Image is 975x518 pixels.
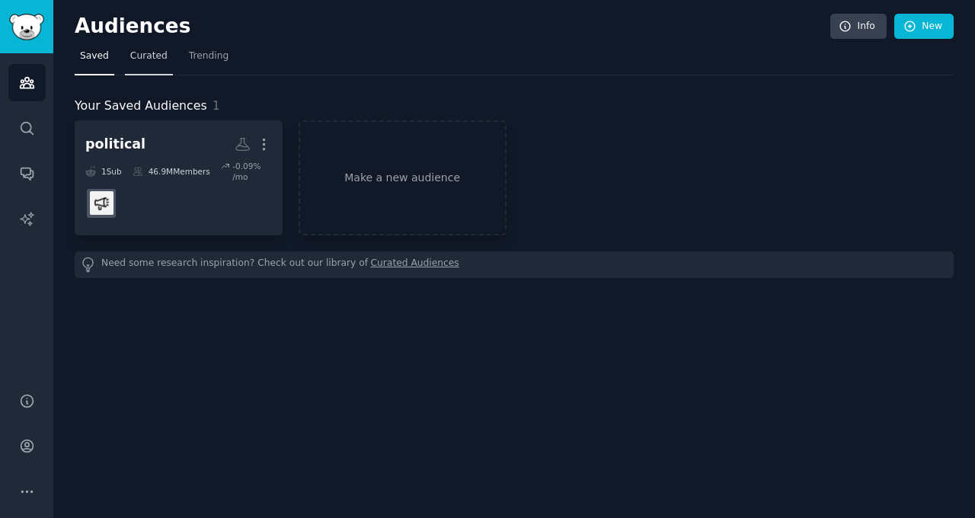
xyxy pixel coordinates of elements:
[90,191,113,215] img: worldnews
[371,257,459,273] a: Curated Audiences
[75,14,830,39] h2: Audiences
[75,251,954,278] div: Need some research inspiration? Check out our library of
[213,98,220,113] span: 1
[894,14,954,40] a: New
[75,120,283,235] a: political1Sub46.9MMembers-0.09% /moworldnews
[85,161,122,182] div: 1 Sub
[80,50,109,63] span: Saved
[125,44,173,75] a: Curated
[85,135,145,154] div: political
[184,44,234,75] a: Trending
[9,14,44,40] img: GummySearch logo
[75,97,207,116] span: Your Saved Audiences
[189,50,229,63] span: Trending
[299,120,507,235] a: Make a new audience
[830,14,887,40] a: Info
[133,161,210,182] div: 46.9M Members
[75,44,114,75] a: Saved
[232,161,272,182] div: -0.09 % /mo
[130,50,168,63] span: Curated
